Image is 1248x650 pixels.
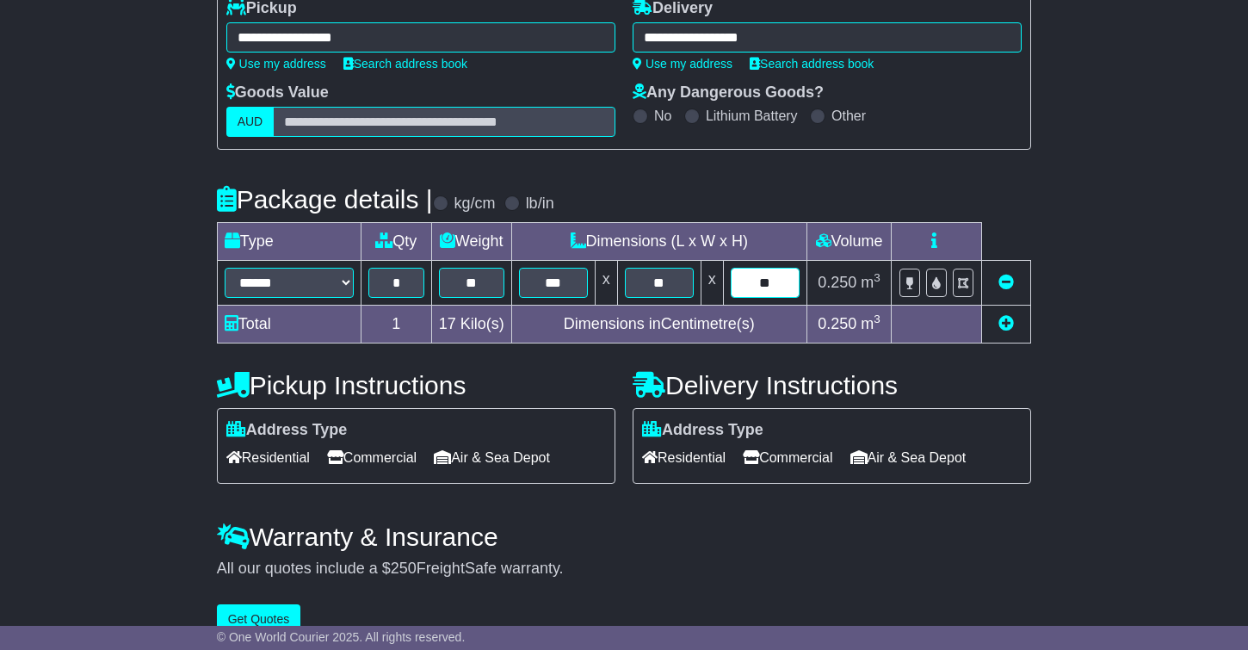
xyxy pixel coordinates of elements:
label: AUD [226,107,275,137]
div: All our quotes include a $ FreightSafe warranty. [217,560,1032,579]
a: Use my address [226,57,326,71]
label: Other [831,108,866,124]
label: lb/in [526,195,554,214]
span: Air & Sea Depot [434,444,550,471]
span: Commercial [327,444,417,471]
td: x [595,261,617,306]
span: © One World Courier 2025. All rights reserved. [217,630,466,644]
span: 0.250 [818,274,856,291]
span: 0.250 [818,315,856,332]
h4: Pickup Instructions [217,371,615,399]
span: Commercial [743,444,832,471]
td: Qty [361,223,431,261]
td: 1 [361,306,431,344]
sup: 3 [874,271,880,284]
td: Type [217,223,361,261]
span: m [861,315,880,332]
label: Goods Value [226,84,329,102]
label: kg/cm [454,195,496,214]
span: Residential [642,444,726,471]
a: Use my address [633,57,732,71]
h4: Package details | [217,185,433,214]
button: Get Quotes [217,604,301,635]
td: x [701,261,723,306]
a: Remove this item [998,274,1014,291]
label: No [654,108,671,124]
a: Search address book [750,57,874,71]
td: Kilo(s) [431,306,511,344]
a: Add new item [998,315,1014,332]
td: Volume [806,223,892,261]
label: Address Type [642,421,763,440]
span: m [861,274,880,291]
td: Dimensions (L x W x H) [511,223,806,261]
label: Address Type [226,421,348,440]
sup: 3 [874,313,880,325]
label: Lithium Battery [706,108,798,124]
h4: Delivery Instructions [633,371,1031,399]
td: Dimensions in Centimetre(s) [511,306,806,344]
span: Air & Sea Depot [850,444,967,471]
label: Any Dangerous Goods? [633,84,824,102]
h4: Warranty & Insurance [217,523,1032,551]
span: Residential [226,444,310,471]
span: 250 [391,560,417,577]
td: Weight [431,223,511,261]
a: Search address book [343,57,467,71]
td: Total [217,306,361,344]
span: 17 [439,315,456,332]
